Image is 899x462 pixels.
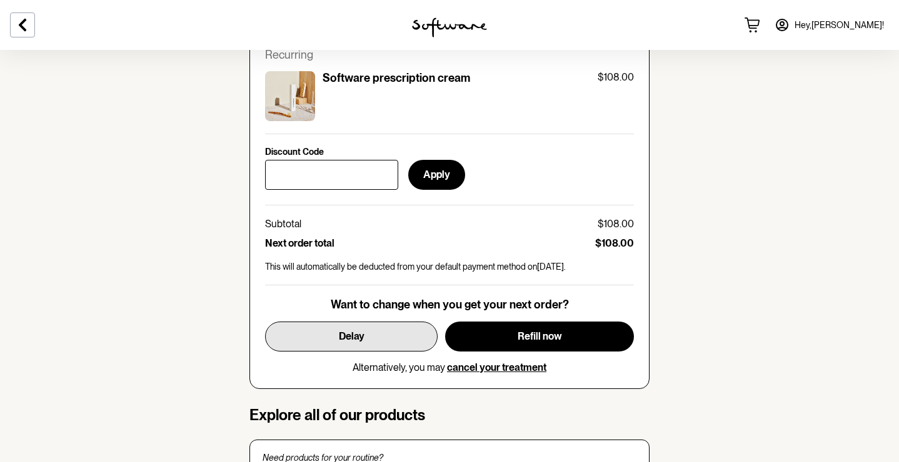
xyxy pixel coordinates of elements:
[518,330,562,342] span: Refill now
[445,322,634,351] button: Refill now
[408,160,465,190] button: Apply
[323,71,470,85] p: Software prescription cream
[598,218,634,230] p: $108.00
[795,20,884,31] span: Hey, [PERSON_NAME] !
[265,48,634,62] p: Recurring
[595,237,634,249] p: $108.00
[353,361,546,373] p: Alternatively, you may
[265,147,324,157] p: Discount Code
[265,71,315,121] img: ckrjybs9h00003h5xsftakopd.jpg
[265,237,334,249] p: Next order total
[767,10,891,40] a: Hey,[PERSON_NAME]!
[265,322,438,351] button: Delay
[339,330,364,342] span: Delay
[249,406,650,425] h4: Explore all of our products
[447,361,546,373] button: cancel your treatment
[331,298,569,312] p: Want to change when you get your next order?
[265,218,301,230] p: Subtotal
[598,71,634,83] p: $108.00
[412,17,487,37] img: software logo
[265,262,634,272] p: This will automatically be deducted from your default payment method on [DATE] .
